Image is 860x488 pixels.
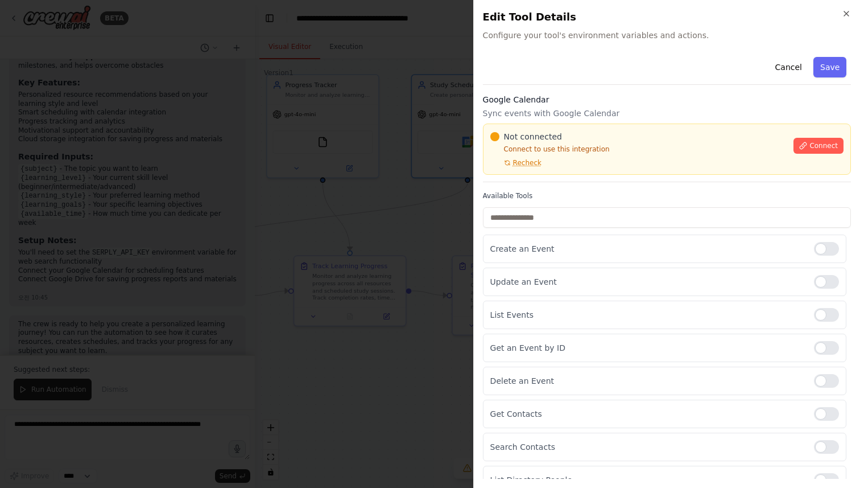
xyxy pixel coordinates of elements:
[513,158,541,167] span: Recheck
[490,158,541,167] button: Recheck
[809,141,838,150] span: Connect
[490,474,805,486] p: List Directory People
[483,191,851,200] label: Available Tools
[490,276,805,288] p: Update an Event
[490,309,805,321] p: List Events
[793,138,844,154] button: Connect
[490,408,805,420] p: Get Contacts
[483,9,851,25] h2: Edit Tool Details
[813,57,846,77] button: Save
[490,342,805,354] p: Get an Event by ID
[504,131,562,142] span: Not connected
[483,108,851,119] p: Sync events with Google Calendar
[490,243,805,255] p: Create an Event
[483,94,851,105] h3: Google Calendar
[483,30,851,41] span: Configure your tool's environment variables and actions.
[490,375,805,387] p: Delete an Event
[490,441,805,453] p: Search Contacts
[768,57,808,77] button: Cancel
[490,145,787,154] p: Connect to use this integration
